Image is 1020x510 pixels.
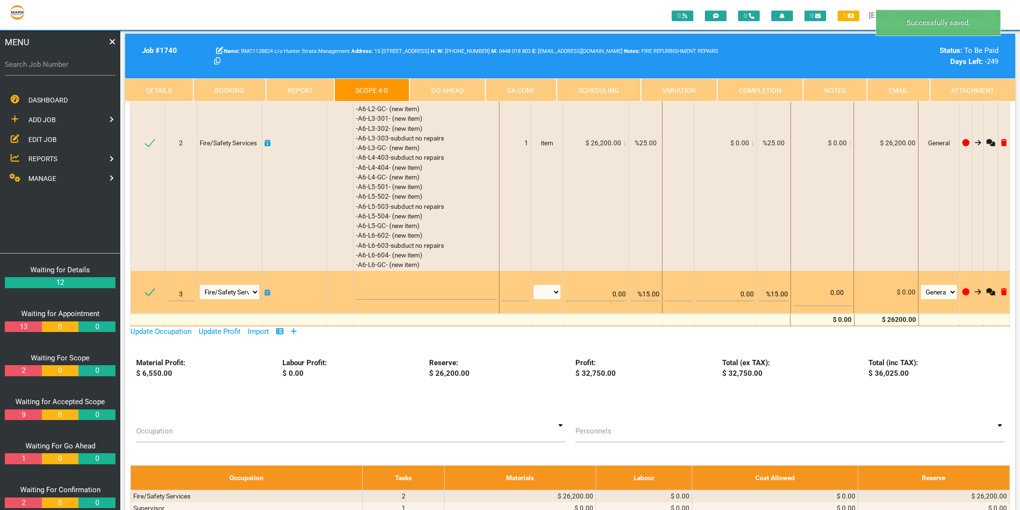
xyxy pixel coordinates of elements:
[28,96,68,104] span: DASHBOARD
[828,139,847,147] span: $ 0.00
[142,46,177,55] b: Job # 1740
[266,78,334,102] a: Report
[692,490,858,502] td: $ 0.00
[803,78,867,102] a: Notes
[5,277,115,288] a: 12
[30,266,90,274] a: Waiting for Details
[940,46,962,55] b: Status:
[78,497,115,509] a: 0
[214,57,220,66] a: Click here copy customer information.
[437,48,444,54] b: W:
[5,36,29,49] span: MENU
[692,465,858,490] th: Cost Allowed
[867,78,930,102] a: Email
[125,78,193,102] a: Details
[42,365,78,376] a: 0
[532,48,536,54] b: E:
[641,78,718,102] a: Variation
[5,453,41,464] a: 1
[78,365,115,376] a: 0
[541,139,553,147] span: item
[950,57,983,66] b: Days Left:
[131,465,363,490] th: Occupation
[28,155,57,163] span: REPORTS
[838,11,859,21] span: 1
[265,139,270,147] a: Click here to add schedule.
[130,327,191,336] a: Update Occupation
[876,10,1001,36] div: Successfully saved.
[491,48,531,54] span: Aaron Abela
[431,48,436,54] b: H:
[277,357,424,379] div: Labour Profit: $ 0.00
[78,321,115,332] a: 0
[25,442,95,450] a: Waiting For Go Ahead
[248,327,269,336] a: Import
[42,497,78,509] a: 0
[224,48,240,54] b: Name:
[570,357,717,379] div: Profit: $ 32,750.00
[437,48,490,54] span: Hunter Strata
[21,309,100,318] a: Waiting for Appointment
[193,78,267,102] a: Booking
[78,453,115,464] a: 0
[179,139,183,147] span: 2
[334,78,410,102] a: Scope 4-0
[351,48,373,54] b: Address:
[362,490,444,502] td: 2
[28,135,57,143] span: EDIT JOB
[635,139,657,147] span: %25.00
[130,357,277,379] div: Material Profit: $ 6,550.00
[596,490,692,502] td: $ 0.00
[730,139,749,147] span: $ 0.00
[793,315,852,324] div: $ 0.00
[224,48,350,54] span: BMC1128824 c/o Hunter Strata Management
[5,409,41,421] a: 9
[409,78,485,102] a: Go Ahead
[738,11,760,21] span: 0
[20,485,101,494] a: Waiting For Confirmation
[445,465,596,490] th: Materials
[78,409,115,421] a: 0
[5,365,41,376] a: 2
[276,327,283,336] a: Show/Hide Columns
[291,327,297,336] a: Add Row
[5,497,41,509] a: 2
[930,78,1016,102] a: Attachment
[717,78,803,102] a: Completion
[28,175,56,182] span: MANAGE
[856,315,916,324] div: $ 26200.00
[763,139,785,147] span: %25.00
[586,139,621,147] span: $ 26,200.00
[596,465,692,490] th: Labour
[10,5,25,20] img: s3file
[792,45,998,67] div: To Be Paid -249
[265,288,270,296] a: Click here to add schedule.
[524,139,528,147] span: 1
[854,271,918,314] td: $ 0.00
[351,48,429,54] span: 15 [STREET_ADDRESS]
[42,453,78,464] a: 0
[5,321,41,332] a: 13
[717,357,864,379] div: Total (ex TAX): $ 32,750.00
[199,327,241,336] a: Update Profit
[131,490,363,502] td: Fire/Safety Services
[854,15,918,271] td: $ 26,200.00
[423,357,570,379] div: Reserve: $ 26,200.00
[804,11,826,21] span: 0
[858,490,1009,502] td: $ 26,200.00
[42,321,78,332] a: 0
[445,490,596,502] td: $ 26,200.00
[31,354,89,362] a: Waiting For Scope
[624,48,640,54] b: Notes:
[858,465,1009,490] th: Reserve
[532,48,623,54] span: [EMAIL_ADDRESS][DOMAIN_NAME]
[624,48,718,54] span: FIRE REFURBISHMENT REPAIRS
[15,397,105,406] a: Waiting for Accepted Scope
[362,465,444,490] th: Tasks
[672,11,693,21] span: 0
[200,139,257,147] span: Fire/Safety Services
[491,48,497,54] b: M:
[28,116,56,124] span: ADD JOB
[485,78,557,102] a: GA Conf
[928,139,950,147] span: General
